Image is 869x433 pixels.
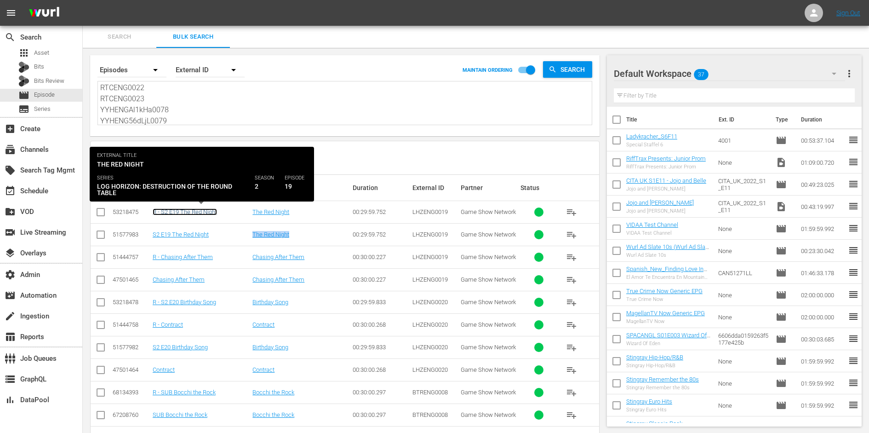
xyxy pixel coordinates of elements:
[353,231,410,238] div: 00:29:59.752
[626,420,682,427] a: Stingray Classic Rock
[626,208,694,214] div: Jojo and [PERSON_NAME]
[353,254,410,260] div: 00:30:00.227
[461,208,516,215] span: Game Show Network
[412,321,448,328] span: LHZENG0020
[715,328,772,350] td: 6606dda0159263f5177e425b
[166,155,180,161] span: 37
[848,399,859,410] span: reorder
[6,7,17,18] span: menu
[560,291,583,313] button: playlist_add
[844,63,855,85] button: more_vert
[626,107,713,133] th: Title
[776,422,787,433] span: Episode
[353,321,410,328] div: 00:30:00.268
[797,262,848,284] td: 01:46:33.178
[626,142,677,148] div: Special Staffel 6
[797,350,848,372] td: 01:59:59.992
[412,208,448,215] span: LHZENG0019
[412,276,448,283] span: LHZENG0019
[614,61,845,87] div: Default Workspace
[412,254,448,260] span: LHZENG0019
[252,208,289,215] a: The Red Night
[34,90,55,99] span: Episode
[252,366,274,373] a: Contract
[353,276,410,283] div: 00:30:00.227
[776,245,787,256] span: Episode
[626,407,672,413] div: Stingray Euro Hits
[461,276,516,283] span: Game Show Network
[848,134,859,145] span: reorder
[461,254,516,260] span: Game Show Network
[560,381,583,404] button: playlist_add
[715,394,772,416] td: None
[626,274,711,280] div: El Amor Te Encuentra En Mountain View
[626,221,678,228] a: VIDAA Test Channel
[252,299,288,306] a: Birthday Song
[153,411,207,418] a: SUB Bocchi the Rock
[34,104,51,114] span: Series
[97,57,166,83] div: Episodes
[5,311,16,322] span: Ingestion
[461,389,516,396] span: Game Show Network
[560,201,583,223] button: playlist_add
[153,254,213,260] a: R - Chasing After Them
[776,223,787,234] span: Episode
[113,321,150,328] div: 51444758
[715,350,772,372] td: None
[848,245,859,256] span: reorder
[715,284,772,306] td: None
[715,196,772,218] td: CITA_UK_2022_S1_E11
[795,107,851,133] th: Duration
[560,359,583,381] button: playlist_add
[836,9,860,17] a: Sign Out
[5,227,16,238] span: Live Streaming
[715,372,772,394] td: None
[715,306,772,328] td: None
[18,90,29,101] span: Episode
[113,231,150,238] div: 51577983
[848,377,859,388] span: reorder
[18,75,29,87] div: Bits Review
[715,218,772,240] td: None
[5,353,16,364] span: Job Queues
[566,364,577,375] span: playlist_add
[412,344,448,351] span: LHZENG0020
[461,321,516,328] span: Game Show Network
[22,2,66,24] img: ans4CAIJ8jUAAAAAAAAAAAAAAAAAAAAAAAAgQb4GAAAAAAAAAAAAAAAAAAAAAAAAJMjXAAAAAAAAAAAAAAAAAAAAAAAAgAT5G...
[797,306,848,328] td: 02:00:00.000
[848,223,859,234] span: reorder
[626,332,710,346] a: SPACANGL S01E003 Wizard Of Eden
[626,363,683,369] div: Stingray Hip-Hop/R&B
[797,218,848,240] td: 01:59:59.992
[797,240,848,262] td: 00:23:30.042
[848,311,859,322] span: reorder
[153,321,183,328] a: R - Contract
[776,356,787,367] span: Episode
[626,310,705,317] a: MagellanTV Now Generic EPG
[153,231,209,238] a: S2 E19 The Red Night
[776,312,787,323] span: Episode
[461,299,516,306] span: Game Show Network
[566,342,577,353] span: playlist_add
[353,389,410,396] div: 00:30:00.297
[776,201,787,212] span: Video
[113,366,150,373] div: 47501464
[626,376,699,383] a: Stingray Remember the 80s
[412,231,448,238] span: LHZENG0019
[34,62,44,71] span: Bits
[100,83,592,125] textarea: LHZENG0019 LHZENG0020 BTRENG0008 BTRENG0009 BTRENG0010 BTRENG0011 BTRENG0012 CVSUNC0001 CVSUNC000...
[560,246,583,268] button: playlist_add
[353,411,410,418] div: 00:30:00.297
[113,208,150,215] div: 53218475
[797,284,848,306] td: 02:00:00.000
[34,76,64,86] span: Bits Review
[560,314,583,336] button: playlist_add
[848,179,859,190] span: reorder
[566,387,577,398] span: playlist_add
[797,328,848,350] td: 00:30:03.685
[162,32,224,42] span: Bulk Search
[560,224,583,246] button: playlist_add
[5,185,16,196] span: Schedule
[566,319,577,330] span: playlist_add
[560,404,583,426] button: playlist_add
